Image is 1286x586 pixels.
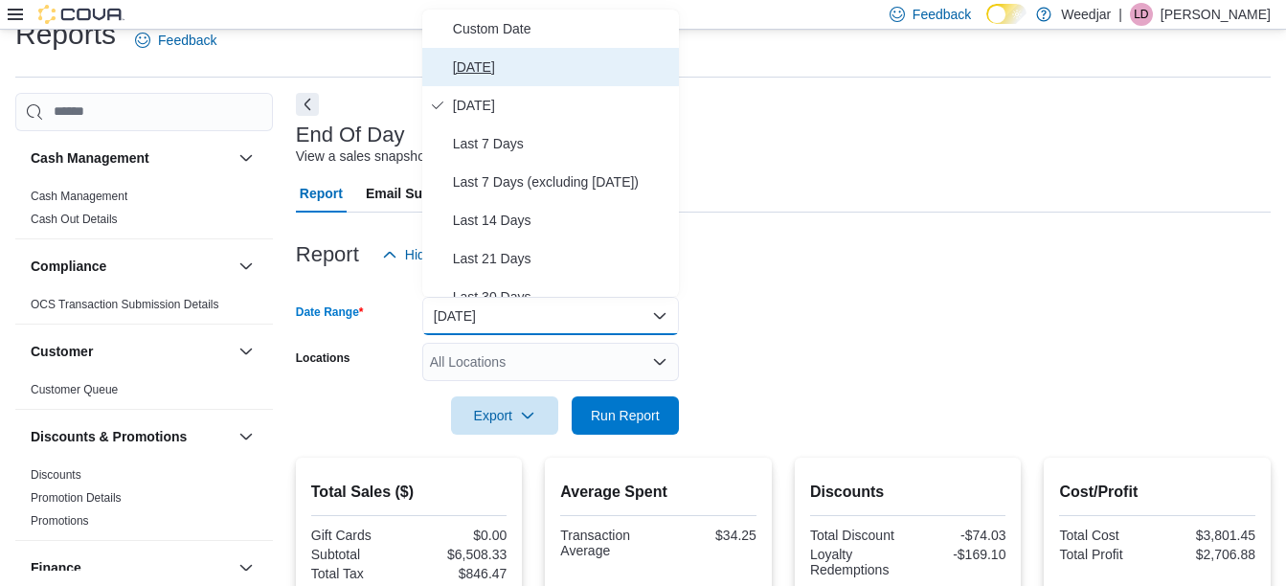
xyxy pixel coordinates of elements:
[374,236,513,274] button: Hide Parameters
[296,146,576,167] div: View a sales snapshot for a date or date range.
[296,243,359,266] h3: Report
[1061,3,1111,26] p: Weedjar
[1059,547,1153,562] div: Total Profit
[311,528,405,543] div: Gift Cards
[413,547,507,562] div: $6,508.33
[453,247,671,270] span: Last 21 Days
[1118,3,1122,26] p: |
[31,342,231,361] button: Customer
[453,94,671,117] span: [DATE]
[453,209,671,232] span: Last 14 Days
[912,547,1005,562] div: -$169.10
[15,185,273,238] div: Cash Management
[1134,3,1148,26] span: LD
[235,340,258,363] button: Customer
[15,15,116,54] h1: Reports
[453,285,671,308] span: Last 30 Days
[463,396,547,435] span: Export
[591,406,660,425] span: Run Report
[235,146,258,169] button: Cash Management
[31,514,89,528] a: Promotions
[31,148,231,168] button: Cash Management
[311,481,508,504] h2: Total Sales ($)
[1059,528,1153,543] div: Total Cost
[31,427,187,446] h3: Discounts & Promotions
[413,566,507,581] div: $846.47
[31,383,118,396] a: Customer Queue
[810,528,904,543] div: Total Discount
[31,427,231,446] button: Discounts & Promotions
[31,558,231,577] button: Finance
[1161,3,1271,26] p: [PERSON_NAME]
[1162,528,1255,543] div: $3,801.45
[366,174,487,213] span: Email Subscription
[296,304,364,320] label: Date Range
[1059,481,1255,504] h2: Cost/Profit
[31,491,122,505] a: Promotion Details
[235,556,258,579] button: Finance
[31,257,231,276] button: Compliance
[31,298,219,311] a: OCS Transaction Submission Details
[31,257,106,276] h3: Compliance
[127,21,224,59] a: Feedback
[158,31,216,50] span: Feedback
[15,378,273,409] div: Customer
[31,467,81,483] span: Discounts
[31,490,122,506] span: Promotion Details
[31,468,81,482] a: Discounts
[451,396,558,435] button: Export
[31,558,81,577] h3: Finance
[405,245,506,264] span: Hide Parameters
[31,148,149,168] h3: Cash Management
[15,293,273,324] div: Compliance
[15,463,273,540] div: Discounts & Promotions
[453,56,671,79] span: [DATE]
[31,189,127,204] span: Cash Management
[810,547,904,577] div: Loyalty Redemptions
[422,297,679,335] button: [DATE]
[422,10,679,297] div: Select listbox
[572,396,679,435] button: Run Report
[413,528,507,543] div: $0.00
[453,170,671,193] span: Last 7 Days (excluding [DATE])
[913,5,971,24] span: Feedback
[235,255,258,278] button: Compliance
[296,93,319,116] button: Next
[1130,3,1153,26] div: Lauren Daniels
[311,566,405,581] div: Total Tax
[296,350,350,366] label: Locations
[912,528,1005,543] div: -$74.03
[453,132,671,155] span: Last 7 Days
[453,17,671,40] span: Custom Date
[31,212,118,227] span: Cash Out Details
[1162,547,1255,562] div: $2,706.88
[31,342,93,361] h3: Customer
[296,124,405,146] h3: End Of Day
[300,174,343,213] span: Report
[31,382,118,397] span: Customer Queue
[652,354,667,370] button: Open list of options
[311,547,405,562] div: Subtotal
[810,481,1006,504] h2: Discounts
[31,213,118,226] a: Cash Out Details
[560,528,654,558] div: Transaction Average
[560,481,756,504] h2: Average Spent
[663,528,756,543] div: $34.25
[235,425,258,448] button: Discounts & Promotions
[38,5,124,24] img: Cova
[31,190,127,203] a: Cash Management
[31,297,219,312] span: OCS Transaction Submission Details
[986,4,1027,24] input: Dark Mode
[986,24,987,25] span: Dark Mode
[31,513,89,529] span: Promotions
